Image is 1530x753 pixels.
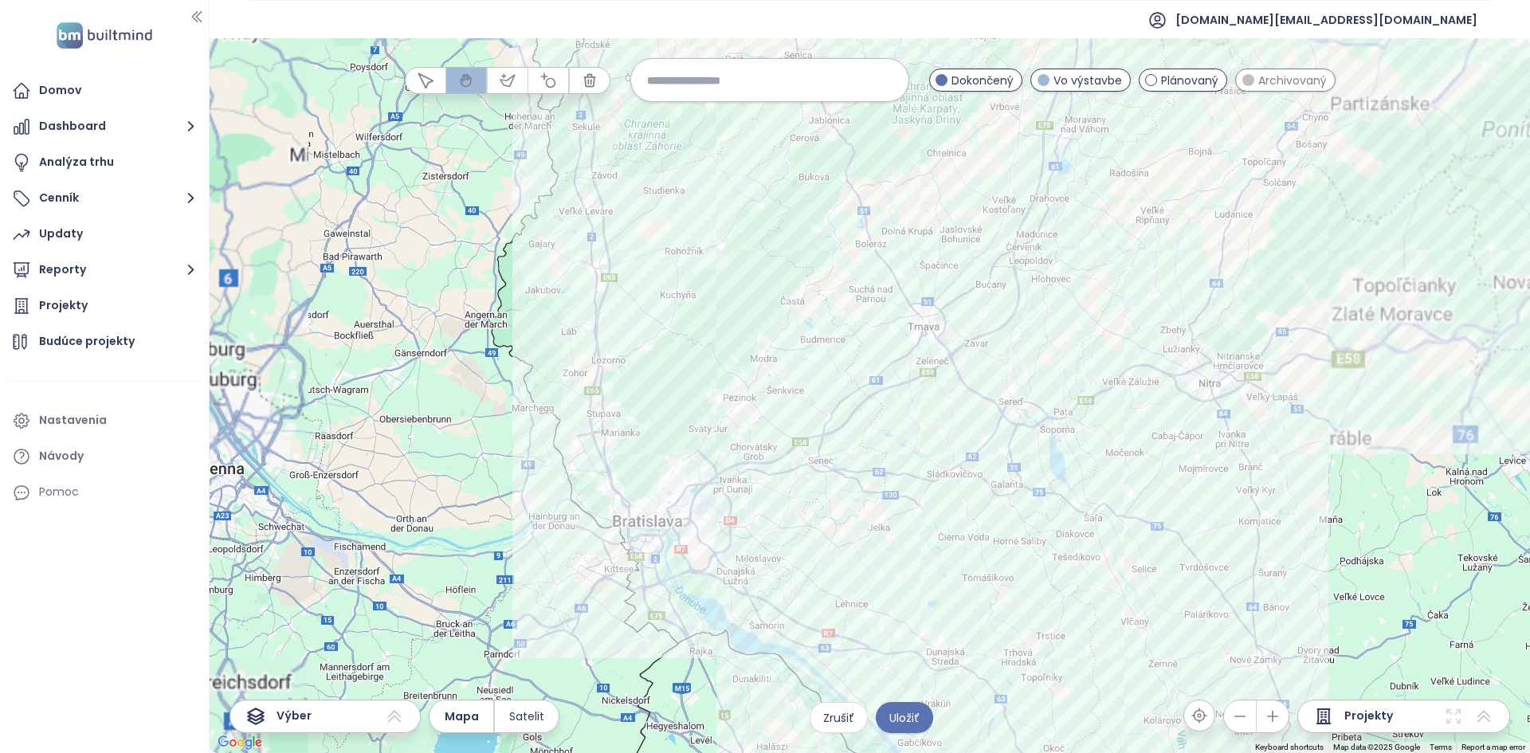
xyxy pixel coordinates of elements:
[8,218,201,250] a: Updaty
[8,441,201,473] a: Návody
[8,147,201,178] a: Analýza trhu
[39,152,114,172] div: Analýza trhu
[1175,1,1477,39] span: [DOMAIN_NAME][EMAIL_ADDRESS][DOMAIN_NAME]
[8,405,201,437] a: Nastavenia
[39,296,88,316] div: Projekty
[1461,743,1525,751] a: Report a map error
[1255,742,1324,753] button: Keyboard shortcuts
[509,708,544,725] span: Satelit
[39,482,79,502] div: Pomoc
[1161,72,1218,89] span: Plánovaný
[889,709,920,727] span: Uložiť
[39,224,83,244] div: Updaty
[8,254,201,286] button: Reporty
[52,19,157,52] img: logo
[39,331,135,351] div: Budúce projekty
[1344,707,1393,726] span: Projekty
[1333,743,1420,751] span: Map data ©2025 Google
[39,80,81,100] div: Domov
[430,700,493,732] button: Mapa
[39,410,107,430] div: Nastavenia
[495,700,559,732] button: Satelit
[1258,72,1327,89] span: Archivovaný
[214,732,266,753] img: Google
[823,709,854,727] span: Zrušiť
[951,72,1014,89] span: Dokončený
[810,702,868,733] button: Zrušiť
[8,75,201,107] a: Domov
[39,446,84,466] div: Návody
[8,477,201,508] div: Pomoc
[8,111,201,143] button: Dashboard
[214,732,266,753] a: Open this area in Google Maps (opens a new window)
[8,326,201,358] a: Budúce projekty
[445,708,479,725] span: Mapa
[8,290,201,322] a: Projekty
[1430,743,1452,751] a: Terms (opens in new tab)
[8,182,201,214] button: Cenník
[876,702,933,733] button: Uložiť
[1053,72,1122,89] span: Vo výstavbe
[277,707,312,726] span: Výber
